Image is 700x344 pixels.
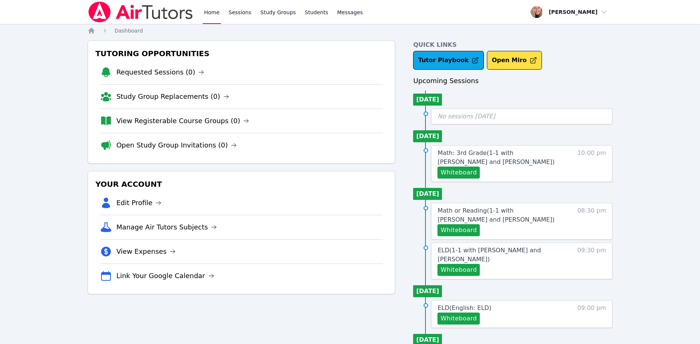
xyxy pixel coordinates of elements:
[115,28,143,34] span: Dashboard
[577,206,606,236] span: 08:30 pm
[413,188,442,200] li: [DATE]
[437,206,564,224] a: Math or Reading(1-1 with [PERSON_NAME] and [PERSON_NAME])
[116,222,217,232] a: Manage Air Tutors Subjects
[437,149,554,165] span: Math: 3rd Grade ( 1-1 with [PERSON_NAME] and [PERSON_NAME] )
[413,130,442,142] li: [DATE]
[437,246,564,264] a: ELD(1-1 with [PERSON_NAME] and [PERSON_NAME])
[437,264,480,276] button: Whiteboard
[437,224,480,236] button: Whiteboard
[116,198,162,208] a: Edit Profile
[437,247,541,263] span: ELD ( 1-1 with [PERSON_NAME] and [PERSON_NAME] )
[437,207,554,223] span: Math or Reading ( 1-1 with [PERSON_NAME] and [PERSON_NAME] )
[437,149,564,167] a: Math: 3rd Grade(1-1 with [PERSON_NAME] and [PERSON_NAME])
[413,76,612,86] h3: Upcoming Sessions
[413,94,442,106] li: [DATE]
[337,9,363,16] span: Messages
[116,140,237,150] a: Open Study Group Invitations (0)
[88,1,194,22] img: Air Tutors
[577,149,606,179] span: 10:00 pm
[437,313,480,325] button: Whiteboard
[437,304,491,311] span: ELD ( English: ELD )
[116,91,229,102] a: Study Group Replacements (0)
[116,246,176,257] a: View Expenses
[577,246,606,276] span: 09:30 pm
[413,51,484,70] a: Tutor Playbook
[577,304,606,325] span: 09:00 pm
[487,51,542,70] button: Open Miro
[88,27,613,34] nav: Breadcrumb
[116,116,249,126] a: View Registerable Course Groups (0)
[437,167,480,179] button: Whiteboard
[413,40,612,49] h4: Quick Links
[437,113,495,120] span: No sessions [DATE]
[94,47,389,60] h3: Tutoring Opportunities
[94,177,389,191] h3: Your Account
[437,304,491,313] a: ELD(English: ELD)
[115,27,143,34] a: Dashboard
[116,271,214,281] a: Link Your Google Calendar
[413,285,442,297] li: [DATE]
[116,67,204,77] a: Requested Sessions (0)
